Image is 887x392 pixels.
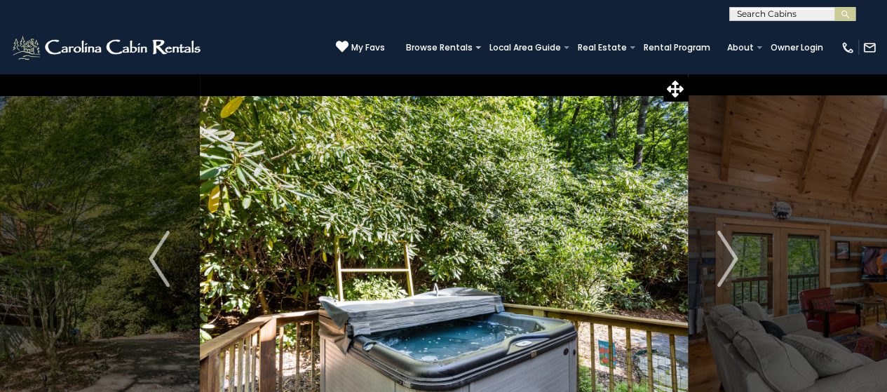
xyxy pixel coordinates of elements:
a: Owner Login [764,38,830,58]
span: My Favs [351,41,385,54]
a: About [720,38,761,58]
img: mail-regular-white.png [862,41,876,55]
a: Browse Rentals [399,38,480,58]
a: Real Estate [571,38,634,58]
img: phone-regular-white.png [841,41,855,55]
a: My Favs [336,40,385,55]
img: arrow [149,231,170,287]
img: White-1-2.png [11,34,205,62]
a: Rental Program [637,38,717,58]
img: arrow [717,231,738,287]
a: Local Area Guide [482,38,568,58]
